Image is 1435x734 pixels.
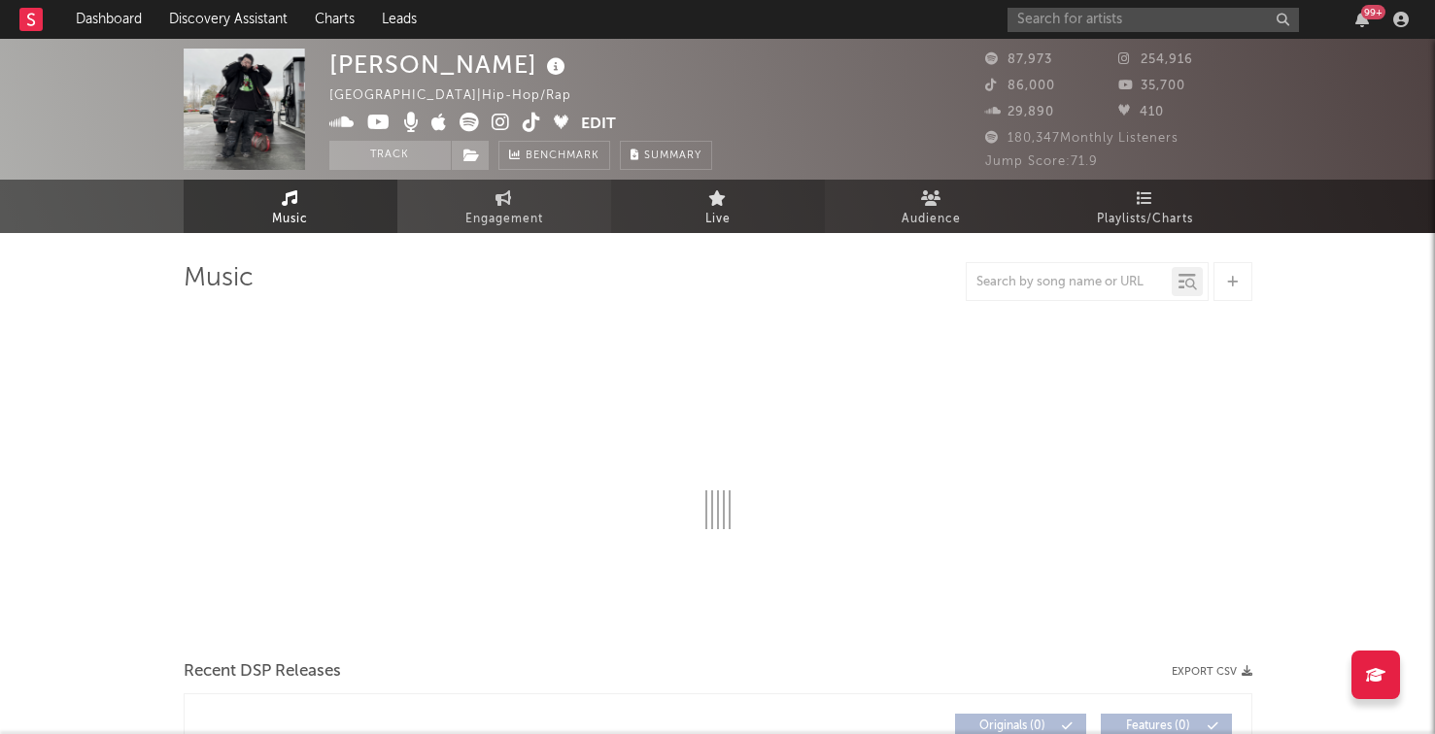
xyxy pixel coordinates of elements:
[967,275,1172,290] input: Search by song name or URL
[1172,666,1252,678] button: Export CSV
[1113,720,1203,732] span: Features ( 0 )
[705,208,731,231] span: Live
[825,180,1039,233] a: Audience
[985,106,1054,118] span: 29,890
[1361,5,1385,19] div: 99 +
[1008,8,1299,32] input: Search for artists
[985,53,1052,66] span: 87,973
[644,150,701,161] span: Summary
[1097,208,1193,231] span: Playlists/Charts
[1039,180,1252,233] a: Playlists/Charts
[902,208,961,231] span: Audience
[985,132,1179,145] span: 180,347 Monthly Listeners
[526,145,599,168] span: Benchmark
[1355,12,1369,27] button: 99+
[184,180,397,233] a: Music
[498,141,610,170] a: Benchmark
[272,208,308,231] span: Music
[620,141,712,170] button: Summary
[329,141,451,170] button: Track
[985,80,1055,92] span: 86,000
[1118,106,1164,118] span: 410
[985,155,1098,168] span: Jump Score: 71.9
[184,660,341,684] span: Recent DSP Releases
[1118,80,1185,92] span: 35,700
[611,180,825,233] a: Live
[465,208,543,231] span: Engagement
[968,720,1057,732] span: Originals ( 0 )
[1118,53,1193,66] span: 254,916
[329,49,570,81] div: [PERSON_NAME]
[581,113,616,137] button: Edit
[329,84,594,108] div: [GEOGRAPHIC_DATA] | Hip-Hop/Rap
[397,180,611,233] a: Engagement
